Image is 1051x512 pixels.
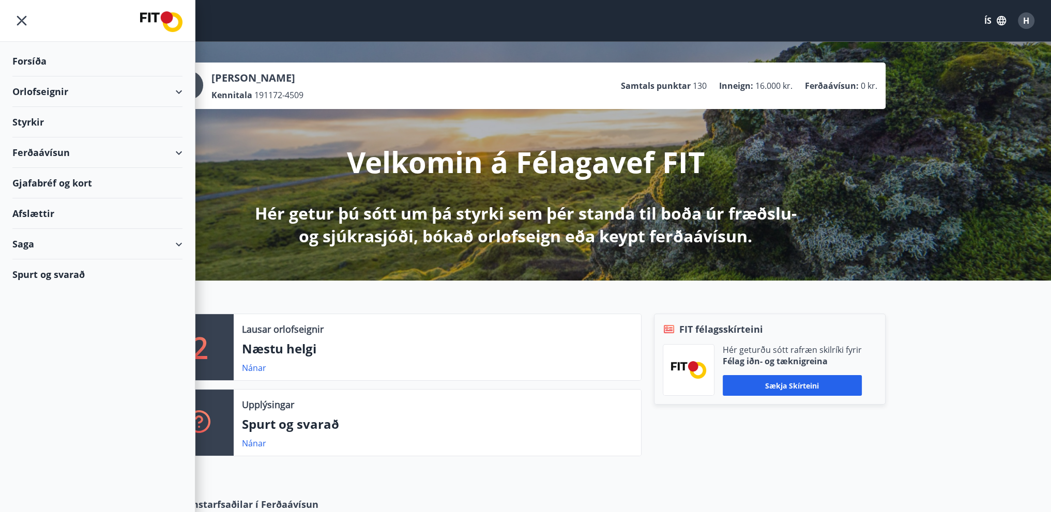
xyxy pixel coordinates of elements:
button: Sækja skírteini [723,375,862,396]
div: Styrkir [12,107,182,137]
div: Saga [12,229,182,259]
span: FIT félagsskírteini [679,322,763,336]
p: Ferðaávísun : [805,80,859,91]
p: Kennitala [211,89,252,101]
div: Afslættir [12,198,182,229]
button: H [1014,8,1039,33]
p: [PERSON_NAME] [211,71,303,85]
img: union_logo [140,11,182,32]
p: Hér geturðu sótt rafræn skilríki fyrir [723,344,862,355]
span: 191172-4509 [254,89,303,101]
div: Gjafabréf og kort [12,168,182,198]
p: Inneign : [719,80,753,91]
p: 2 [192,328,208,367]
span: 0 kr. [861,80,877,91]
p: Upplýsingar [242,398,294,411]
div: Orlofseignir [12,76,182,107]
span: 16.000 kr. [755,80,793,91]
span: 130 [693,80,707,91]
button: ÍS [979,11,1012,30]
img: FPQVkF9lTnNbbaRSFyT17YYeljoOGk5m51IhT0bO.png [671,361,706,378]
div: Spurt og svarað [12,259,182,289]
div: Ferðaávísun [12,137,182,168]
p: Næstu helgi [242,340,633,358]
a: Nánar [242,362,266,374]
a: Nánar [242,438,266,449]
div: Forsíða [12,46,182,76]
span: Samstarfsaðilar í Ferðaávísun [178,498,318,511]
p: Samtals punktar [621,80,691,91]
p: Lausar orlofseignir [242,322,324,336]
button: menu [12,11,31,30]
span: H [1023,15,1029,26]
p: Velkomin á Félagavef FIT [347,142,705,181]
p: Félag iðn- og tæknigreina [723,355,862,367]
p: Spurt og svarað [242,415,633,433]
p: Hér getur þú sótt um þá styrki sem þér standa til boða úr fræðslu- og sjúkrasjóði, bókað orlofsei... [253,202,799,247]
